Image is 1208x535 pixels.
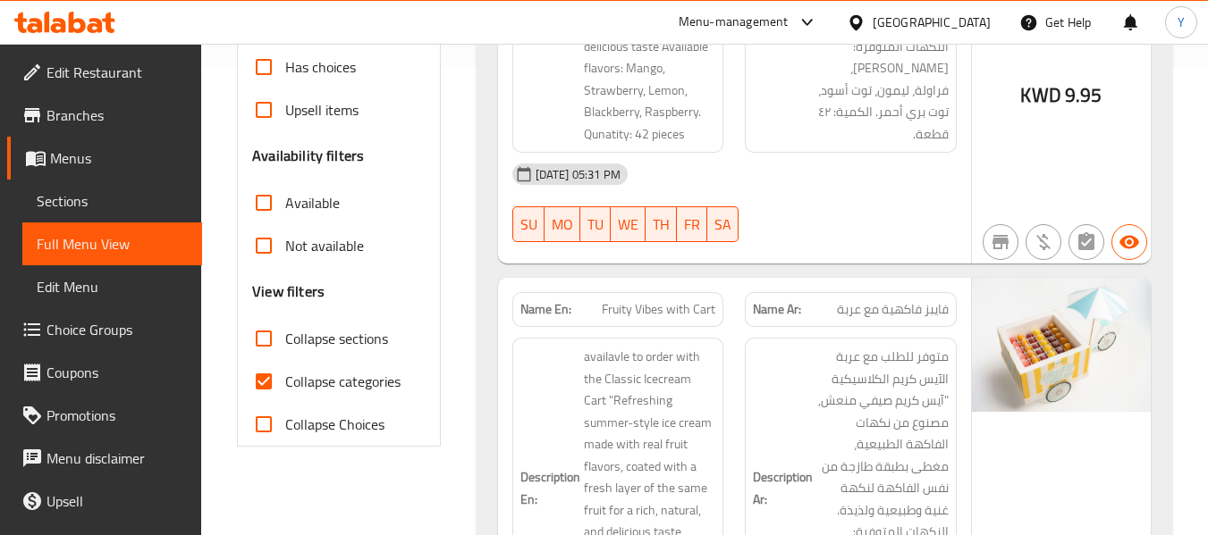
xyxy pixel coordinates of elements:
[753,300,801,319] strong: Name Ar:
[46,62,188,83] span: Edit Restaurant
[1069,224,1104,260] button: Not has choices
[1178,13,1185,32] span: Y
[285,99,359,121] span: Upsell items
[285,235,364,256] span: Not available
[837,300,949,319] span: فايبز فاكهية مع عربة
[512,206,545,242] button: SU
[7,394,202,437] a: Promotions
[714,212,731,238] span: SA
[37,276,188,297] span: Edit Menu
[46,405,188,426] span: Promotions
[7,351,202,394] a: Coupons
[46,490,188,512] span: Upsell
[37,190,188,212] span: Sections
[252,146,364,166] h3: Availability filters
[707,206,739,242] button: SA
[677,206,707,242] button: FR
[873,13,991,32] div: [GEOGRAPHIC_DATA]
[285,371,401,392] span: Collapse categories
[46,447,188,469] span: Menu disclaimer
[46,362,188,383] span: Coupons
[7,94,202,137] a: Branches
[7,51,202,94] a: Edit Restaurant
[972,278,1151,412] img: Fruity_Vibes_with_Cart638905373579931375.jpg
[7,437,202,480] a: Menu disclaimer
[50,147,188,169] span: Menus
[285,328,388,349] span: Collapse sections
[618,212,638,238] span: WE
[528,166,628,183] span: [DATE] 05:31 PM
[520,3,580,46] strong: Description En:
[22,265,202,308] a: Edit Menu
[520,466,580,510] strong: Description En:
[602,300,715,319] span: Fruity Vibes with Cart
[684,212,700,238] span: FR
[7,137,202,180] a: Menus
[587,212,604,238] span: TU
[37,233,188,255] span: Full Menu View
[285,414,384,435] span: Collapse Choices
[7,480,202,522] a: Upsell
[983,224,1018,260] button: Not branch specific item
[611,206,646,242] button: WE
[1065,78,1102,113] span: 9.95
[753,3,813,46] strong: Description Ar:
[679,12,789,33] div: Menu-management
[580,206,611,242] button: TU
[22,222,202,265] a: Full Menu View
[252,281,325,302] h3: View filters
[753,466,813,510] strong: Description Ar:
[285,56,356,78] span: Has choices
[22,180,202,222] a: Sections
[46,319,188,340] span: Choice Groups
[1026,224,1061,260] button: Purchased item
[46,104,188,126] span: Branches
[285,192,340,213] span: Available
[1111,224,1147,260] button: Available
[1020,78,1060,113] span: KWD
[520,212,537,238] span: SU
[646,206,677,242] button: TH
[545,206,580,242] button: MO
[552,212,573,238] span: MO
[653,212,670,238] span: TH
[7,308,202,351] a: Choice Groups
[520,300,571,319] strong: Name En:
